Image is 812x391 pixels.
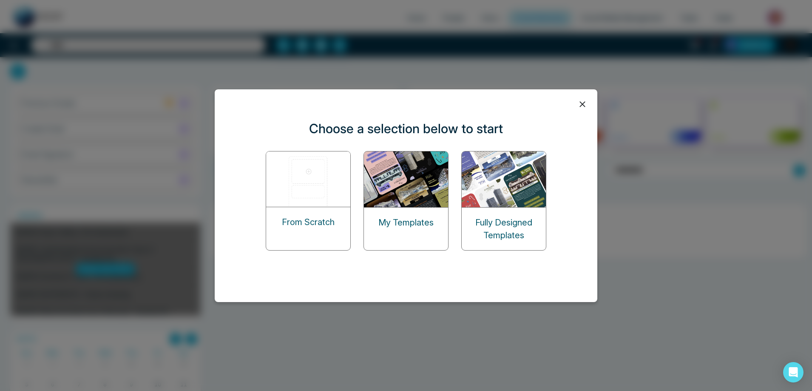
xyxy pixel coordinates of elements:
[462,151,547,207] img: designed-templates.png
[309,119,503,138] p: Choose a selection below to start
[282,216,335,228] p: From Scratch
[378,216,434,229] p: My Templates
[364,151,449,207] img: my-templates.png
[462,216,546,242] p: Fully Designed Templates
[783,362,803,382] div: Open Intercom Messenger
[266,151,351,207] img: start-from-scratch.png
